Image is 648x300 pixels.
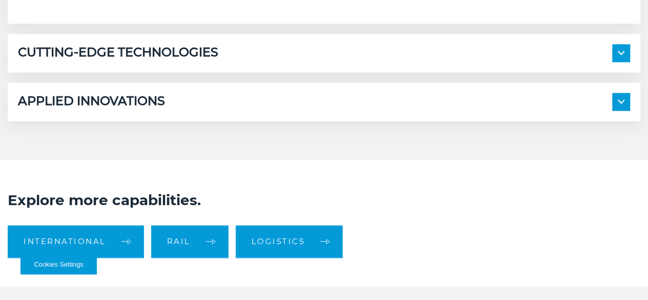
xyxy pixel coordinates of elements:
[18,93,165,111] h5: APPLIED INNOVATIONS
[151,225,228,258] a: Rail arrow arrow
[24,237,106,245] span: International
[8,190,640,210] h2: Explore more capabilities.
[20,255,97,274] button: Cookies Settings
[8,225,144,258] a: International arrow arrow
[618,51,624,55] img: arrow
[252,237,305,245] span: Logistics
[18,44,218,62] h5: CUTTING-EDGE TECHNOLOGIES
[167,237,191,245] span: Rail
[618,99,624,104] img: arrow
[597,251,648,300] iframe: Chat Widget
[236,225,343,258] a: Logistics arrow arrow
